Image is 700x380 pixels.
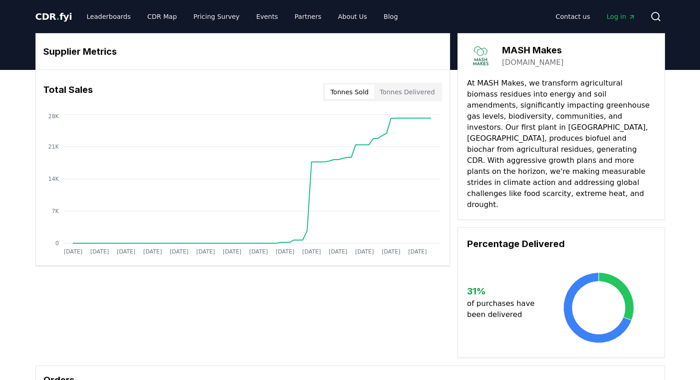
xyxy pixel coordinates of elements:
tspan: [DATE] [408,248,427,255]
a: [DOMAIN_NAME] [502,57,564,68]
a: Blog [376,8,405,25]
tspan: [DATE] [143,248,162,255]
tspan: [DATE] [276,248,295,255]
h3: Supplier Metrics [43,45,442,58]
tspan: [DATE] [90,248,109,255]
span: . [56,11,59,22]
tspan: [DATE] [249,248,268,255]
button: Tonnes Delivered [374,85,440,99]
a: Log in [599,8,642,25]
a: Leaderboards [79,8,138,25]
a: Pricing Survey [186,8,247,25]
tspan: [DATE] [170,248,189,255]
nav: Main [79,8,405,25]
tspan: [DATE] [223,248,242,255]
tspan: 28K [48,113,59,120]
tspan: [DATE] [196,248,215,255]
a: CDR Map [140,8,184,25]
button: Tonnes Sold [325,85,374,99]
h3: 31 % [467,284,542,298]
tspan: [DATE] [302,248,321,255]
span: Log in [607,12,635,21]
tspan: 7K [52,208,59,214]
p: At MASH Makes, we transform agricultural biomass residues into energy and soil amendments, signif... [467,78,655,210]
a: Partners [287,8,329,25]
tspan: [DATE] [355,248,374,255]
h3: Total Sales [43,83,93,101]
a: About Us [330,8,374,25]
a: CDR.fyi [35,10,72,23]
tspan: 21K [48,144,59,150]
span: CDR fyi [35,11,72,22]
tspan: 0 [55,240,59,247]
tspan: [DATE] [329,248,347,255]
img: MASH Makes-logo [467,43,493,69]
tspan: [DATE] [382,248,400,255]
a: Contact us [548,8,597,25]
h3: Percentage Delivered [467,237,655,251]
h3: MASH Makes [502,43,564,57]
tspan: [DATE] [116,248,135,255]
nav: Main [548,8,642,25]
tspan: [DATE] [64,248,82,255]
p: of purchases have been delivered [467,298,542,320]
tspan: 14K [48,176,59,182]
a: Events [249,8,285,25]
